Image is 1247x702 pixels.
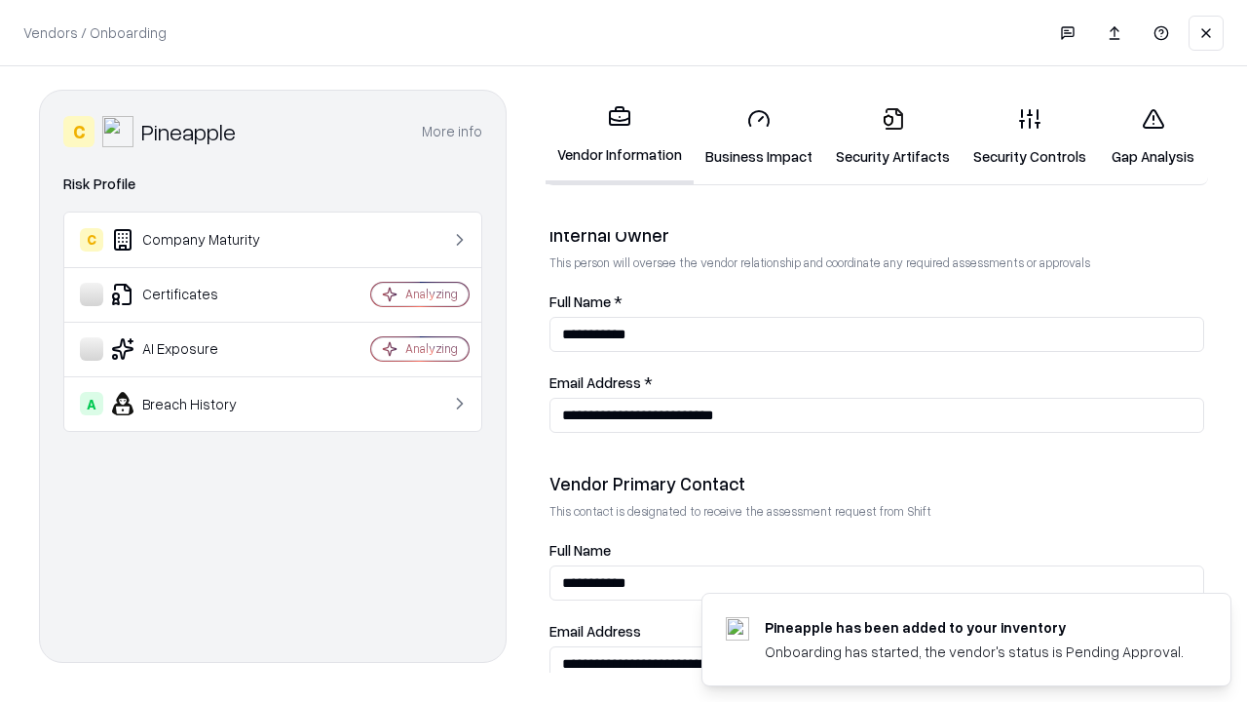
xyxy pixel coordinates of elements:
div: Risk Profile [63,173,482,196]
div: Company Maturity [80,228,313,252]
div: Pineapple has been added to your inventory [765,617,1184,638]
label: Full Name * [549,294,1204,309]
div: Pineapple [141,116,236,147]
label: Full Name [549,543,1204,558]
div: Onboarding has started, the vendor's status is Pending Approval. [765,642,1184,662]
div: Certificates [80,283,313,306]
button: More info [422,114,482,149]
div: AI Exposure [80,337,313,361]
a: Business Impact [694,92,824,182]
img: pineappleenergy.com [726,617,749,641]
div: C [80,228,103,252]
a: Security Artifacts [824,92,962,182]
a: Vendor Information [546,90,694,184]
p: This person will oversee the vendor relationship and coordinate any required assessments or appro... [549,254,1204,271]
p: Vendors / Onboarding [23,22,167,43]
div: C [63,116,94,147]
a: Security Controls [962,92,1098,182]
div: Breach History [80,392,313,415]
div: Analyzing [405,286,458,302]
a: Gap Analysis [1098,92,1208,182]
p: This contact is designated to receive the assessment request from Shift [549,503,1204,520]
img: Pineapple [102,116,133,147]
div: Analyzing [405,340,458,357]
label: Email Address [549,624,1204,639]
div: A [80,392,103,415]
div: Internal Owner [549,223,1204,247]
div: Vendor Primary Contact [549,472,1204,495]
label: Email Address * [549,375,1204,390]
